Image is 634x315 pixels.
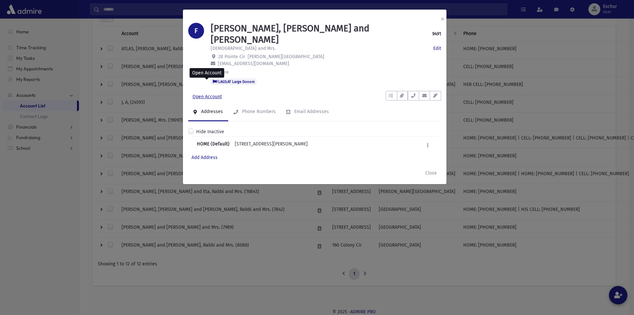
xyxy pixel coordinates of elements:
[211,78,257,85] span: FLAGS:AT Large Donors
[188,103,228,121] a: Addresses
[211,23,432,45] h1: [PERSON_NAME], [PERSON_NAME] and [PERSON_NAME]
[188,23,204,39] div: F
[281,103,334,121] a: Email Addresses
[293,109,329,114] div: Email Addresses
[197,140,229,150] b: HOME (Default)
[211,45,276,52] p: [DEMOGRAPHIC_DATA] and Mrs.
[228,103,281,121] a: Phone Numbers
[218,54,245,59] span: 28 Pointe Cir
[421,167,441,179] button: Close
[235,140,308,150] div: [STREET_ADDRESS][PERSON_NAME]
[241,109,276,114] div: Phone Numbers
[218,61,289,66] span: [EMAIL_ADDRESS][DOMAIN_NAME]
[248,54,324,59] span: [PERSON_NAME][GEOGRAPHIC_DATA]
[433,45,441,52] a: Edit
[192,155,218,160] a: Add Address
[190,68,224,78] div: Open Account
[435,10,450,28] button: ×
[188,91,226,103] a: Open Account
[196,128,224,135] label: Hide Inactive
[432,30,441,37] strong: 9491
[200,109,223,114] div: Addresses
